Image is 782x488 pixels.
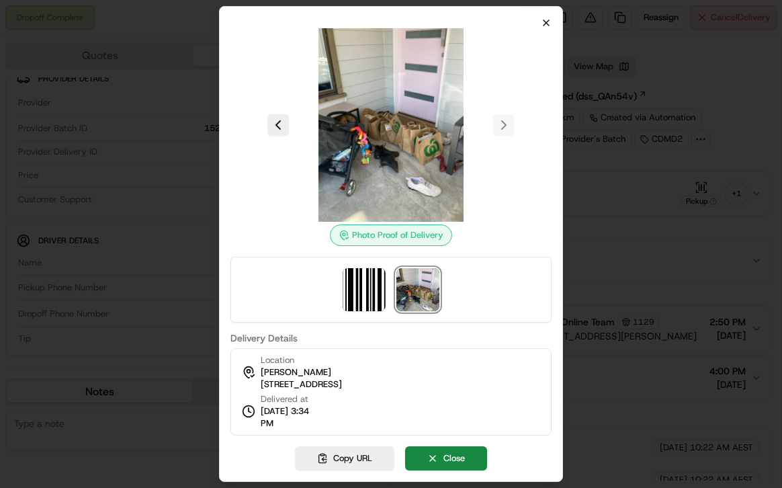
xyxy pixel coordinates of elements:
span: [DATE] 3:34 PM [261,405,322,430]
label: Delivery Details [230,333,552,343]
div: Photo Proof of Delivery [330,225,452,246]
button: Copy URL [295,446,394,471]
span: Delivered at [261,393,322,405]
img: photo_proof_of_delivery image [396,268,439,311]
button: Close [405,446,487,471]
span: [PERSON_NAME] [261,366,331,378]
img: barcode_scan_on_pickup image [343,268,386,311]
img: photo_proof_of_delivery image [294,28,488,222]
span: [STREET_ADDRESS] [261,378,342,391]
span: Location [261,354,294,366]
